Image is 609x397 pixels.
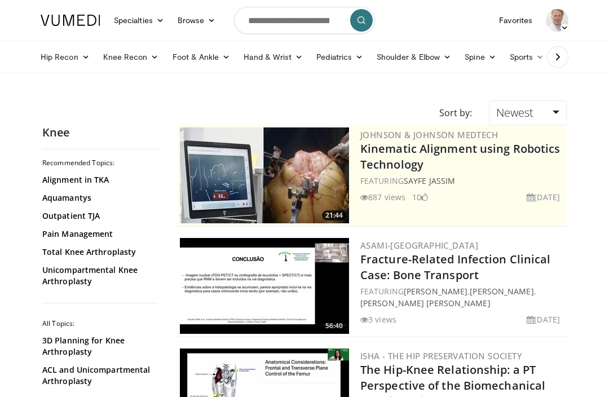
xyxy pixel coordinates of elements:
[470,286,533,297] a: [PERSON_NAME]
[431,100,480,125] div: Sort by:
[42,364,155,387] a: ACL and Unicompartmental Arthroplasty
[180,127,349,223] img: 85482610-0380-4aae-aa4a-4a9be0c1a4f1.300x170_q85_crop-smart_upscale.jpg
[360,252,551,283] a: Fracture-Related Infection Clinical Case: Bone Transport
[412,191,428,203] li: 10
[42,228,155,240] a: Pain Management
[404,286,467,297] a: [PERSON_NAME]
[180,127,349,223] a: 21:44
[42,335,155,358] a: 3D Planning for Knee Arthroplasty
[370,46,458,68] a: Shoulder & Elbow
[41,15,100,26] img: VuMedi Logo
[42,319,158,328] h2: All Topics:
[360,129,498,140] a: Johnson & Johnson MedTech
[360,285,564,309] div: FEATURING , ,
[458,46,502,68] a: Spine
[404,175,455,186] a: Sayfe Jassim
[360,191,405,203] li: 887 views
[360,141,560,172] a: Kinematic Alignment using Robotics Technology
[96,46,166,68] a: Knee Recon
[496,105,533,120] span: Newest
[546,9,568,32] img: Avatar
[360,298,491,308] a: [PERSON_NAME] [PERSON_NAME]
[322,321,346,331] span: 56:40
[360,240,478,251] a: ASAMI-[GEOGRAPHIC_DATA]
[237,46,310,68] a: Hand & Wrist
[360,314,396,325] li: 3 views
[492,9,539,32] a: Favorites
[42,210,155,222] a: Outpatient TJA
[527,314,560,325] li: [DATE]
[360,350,522,361] a: ISHA - The Hip Preservation Society
[42,174,155,186] a: Alignment in TKA
[107,9,171,32] a: Specialties
[42,264,155,287] a: Unicompartmental Knee Arthroplasty
[234,7,375,34] input: Search topics, interventions
[42,158,158,167] h2: Recommended Topics:
[322,210,346,220] span: 21:44
[42,246,155,258] a: Total Knee Arthroplasty
[527,191,560,203] li: [DATE]
[180,238,349,334] a: 56:40
[489,100,567,125] a: Newest
[503,46,551,68] a: Sports
[166,46,237,68] a: Foot & Ankle
[360,175,564,187] div: FEATURING
[310,46,370,68] a: Pediatrics
[180,238,349,334] img: 7827b68c-edda-4073-a757-b2e2fb0a5246.300x170_q85_crop-smart_upscale.jpg
[34,46,96,68] a: Hip Recon
[42,125,161,140] h2: Knee
[42,192,155,204] a: Aquamantys
[171,9,223,32] a: Browse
